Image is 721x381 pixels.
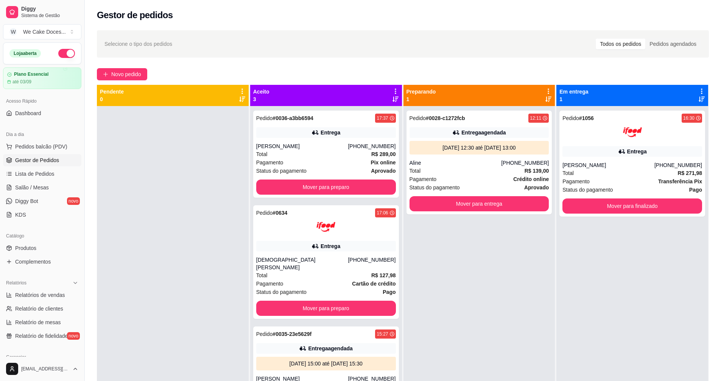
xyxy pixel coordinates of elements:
[15,332,68,340] span: Relatório de fidelidade
[410,183,460,192] span: Status do pagamento
[9,28,17,36] span: W
[426,115,465,121] strong: # 0028-c1272fcb
[645,39,701,49] div: Pedidos agendados
[256,158,283,167] span: Pagamento
[3,209,81,221] a: KDS
[12,79,31,85] article: até 03/09
[410,175,437,183] span: Pagamento
[371,159,396,166] strong: Pix online
[15,184,49,191] span: Salão / Mesas
[559,95,588,103] p: 1
[256,271,268,280] span: Total
[15,156,59,164] span: Gestor de Pedidos
[316,217,335,236] img: ifood
[15,109,41,117] span: Dashboard
[383,289,396,295] strong: Pago
[15,244,36,252] span: Produtos
[6,280,26,286] span: Relatórios
[58,49,75,58] button: Alterar Status
[3,289,81,301] a: Relatórios de vendas
[100,95,124,103] p: 0
[3,67,81,89] a: Plano Essencialaté 03/09
[562,161,654,169] div: [PERSON_NAME]
[3,230,81,242] div: Catálogo
[308,345,352,352] div: Entrega agendada
[256,167,307,175] span: Status do pagamento
[15,319,61,326] span: Relatório de mesas
[371,272,396,278] strong: R$ 127,98
[256,115,273,121] span: Pedido
[3,181,81,194] a: Salão / Mesas
[256,288,307,296] span: Status do pagamento
[15,291,65,299] span: Relatórios de vendas
[559,88,588,95] p: Em entrega
[413,144,546,151] div: [DATE] 12:30 até [DATE] 13:00
[97,68,147,80] button: Novo pedido
[410,196,549,211] button: Mover para entrega
[513,176,549,182] strong: Crédito online
[623,123,642,142] img: ifood
[530,115,541,121] div: 12:11
[654,161,702,169] div: [PHONE_NUMBER]
[689,187,702,193] strong: Pago
[9,49,41,58] div: Loja aberta
[406,88,436,95] p: Preparando
[100,88,124,95] p: Pendente
[627,148,647,155] div: Entrega
[256,142,348,150] div: [PERSON_NAME]
[562,177,590,186] span: Pagamento
[321,242,340,250] div: Entrega
[111,70,141,78] span: Novo pedido
[3,242,81,254] a: Produtos
[103,72,108,77] span: plus
[15,143,67,150] span: Pedidos balcão (PDV)
[352,281,396,287] strong: Cartão de crédito
[15,211,26,219] span: KDS
[3,316,81,328] a: Relatório de mesas
[256,150,268,158] span: Total
[21,12,78,19] span: Sistema de Gestão
[3,3,81,21] a: DiggySistema de Gestão
[273,331,311,337] strong: # 0035-23e5629f
[273,115,313,121] strong: # 0036-a3bb6594
[3,330,81,342] a: Relatório de fidelidadenovo
[256,210,273,216] span: Pedido
[371,168,396,174] strong: aprovado
[525,168,549,174] strong: R$ 139,00
[562,186,613,194] span: Status do pagamento
[406,95,436,103] p: 1
[3,95,81,107] div: Acesso Rápido
[256,256,348,271] div: [DEMOGRAPHIC_DATA][PERSON_NAME]
[21,366,69,372] span: [EMAIL_ADDRESS][DOMAIN_NAME]
[410,167,421,175] span: Total
[3,303,81,315] a: Relatório de clientes
[348,256,396,271] div: [PHONE_NUMBER]
[256,280,283,288] span: Pagamento
[15,197,38,205] span: Diggy Bot
[348,142,396,150] div: [PHONE_NUMBER]
[371,151,396,157] strong: R$ 289,00
[21,6,78,12] span: Diggy
[321,129,340,136] div: Entrega
[3,195,81,207] a: Diggy Botnovo
[410,115,426,121] span: Pedido
[3,141,81,153] button: Pedidos balcão (PDV)
[3,168,81,180] a: Lista de Pedidos
[377,115,388,121] div: 17:37
[377,210,388,216] div: 17:06
[501,159,549,167] div: [PHONE_NUMBER]
[377,331,388,337] div: 15:27
[3,107,81,119] a: Dashboard
[524,184,549,190] strong: aprovado
[3,24,81,39] button: Select a team
[562,198,702,214] button: Mover para finalizado
[658,178,702,184] strong: Transferência Pix
[256,301,396,316] button: Mover para preparo
[683,115,695,121] div: 16:30
[3,351,81,363] div: Gerenciar
[253,88,269,95] p: Aceito
[23,28,66,36] div: We Cake Doces ...
[579,115,594,121] strong: # 1056
[15,170,55,178] span: Lista de Pedidos
[15,258,51,265] span: Complementos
